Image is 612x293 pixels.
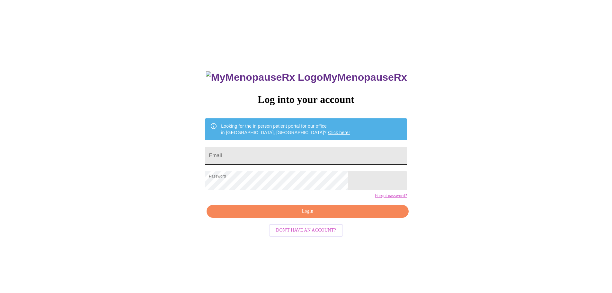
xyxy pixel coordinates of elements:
a: Click here! [328,130,350,135]
span: Login [214,207,401,215]
span: Don't have an account? [276,226,336,234]
a: Forgot password? [375,193,407,198]
button: Login [207,205,408,218]
a: Don't have an account? [267,227,345,233]
h3: Log into your account [205,94,407,105]
button: Don't have an account? [269,224,343,237]
h3: MyMenopauseRx [206,71,407,83]
img: MyMenopauseRx Logo [206,71,323,83]
div: Looking for the in person patient portal for our office in [GEOGRAPHIC_DATA], [GEOGRAPHIC_DATA]? [221,120,350,138]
